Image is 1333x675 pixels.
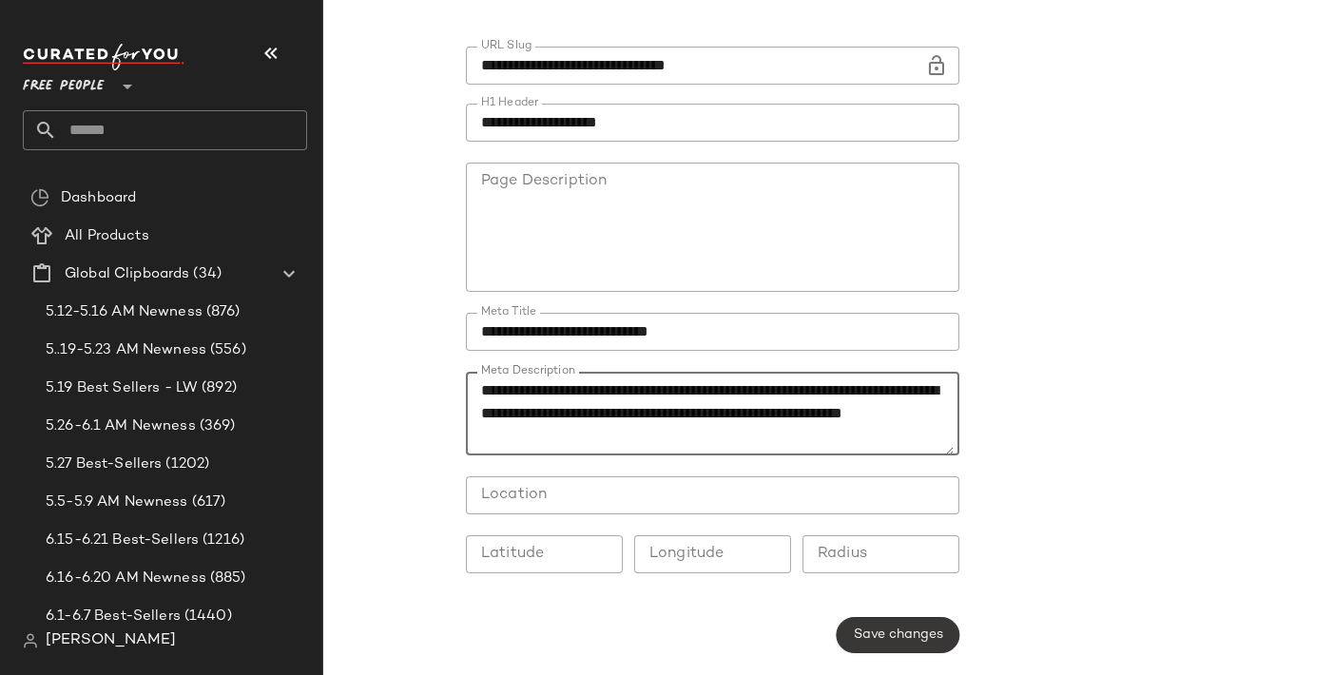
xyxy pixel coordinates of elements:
[196,415,236,437] span: (369)
[46,606,181,627] span: 6.1-6.7 Best-Sellers
[199,530,244,551] span: (1216)
[188,492,226,513] span: (617)
[198,377,237,399] span: (892)
[65,225,149,247] span: All Products
[162,453,209,475] span: (1202)
[46,415,196,437] span: 5.26-6.1 AM Newness
[46,377,198,399] span: 5.19 Best Sellers - LW
[189,263,222,285] span: (34)
[65,263,189,285] span: Global Clipboards
[30,188,49,207] img: svg%3e
[46,568,206,589] span: 6.16-6.20 AM Newness
[181,606,232,627] span: (1440)
[46,339,206,361] span: 5..19-5.23 AM Newness
[46,301,203,323] span: 5.12-5.16 AM Newness
[46,453,162,475] span: 5.27 Best-Sellers
[206,339,246,361] span: (556)
[23,44,184,70] img: cfy_white_logo.C9jOOHJF.svg
[61,187,136,209] span: Dashboard
[46,530,199,551] span: 6.15-6.21 Best-Sellers
[853,627,943,643] span: Save changes
[46,492,188,513] span: 5.5-5.9 AM Newness
[23,633,38,648] img: svg%3e
[46,629,176,652] span: [PERSON_NAME]
[203,301,241,323] span: (876)
[206,568,246,589] span: (885)
[23,65,105,99] span: Free People
[837,617,959,653] button: Save changes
